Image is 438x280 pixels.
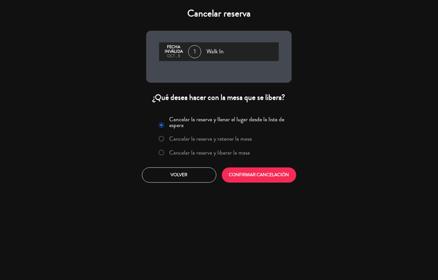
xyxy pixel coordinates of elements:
label: Cancelar la reserva y liberar la mesa [170,150,250,156]
label: Cancelar la reserva y retener la mesa [170,136,252,142]
label: Cancelar la reserva y llenar el lugar desde la lista de espera [170,116,288,128]
button: Volver [142,167,216,183]
span: 1 [188,45,201,58]
div: ¿Qué desea hacer con la mesa que se libera? [146,92,292,102]
div: oct., 8 [162,54,185,59]
div: Fecha inválida [162,45,185,54]
h4: Cancelar reserva [146,8,292,19]
button: CONFIRMAR CANCELACIÓN [222,167,296,183]
span: Walk In [206,47,224,57]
